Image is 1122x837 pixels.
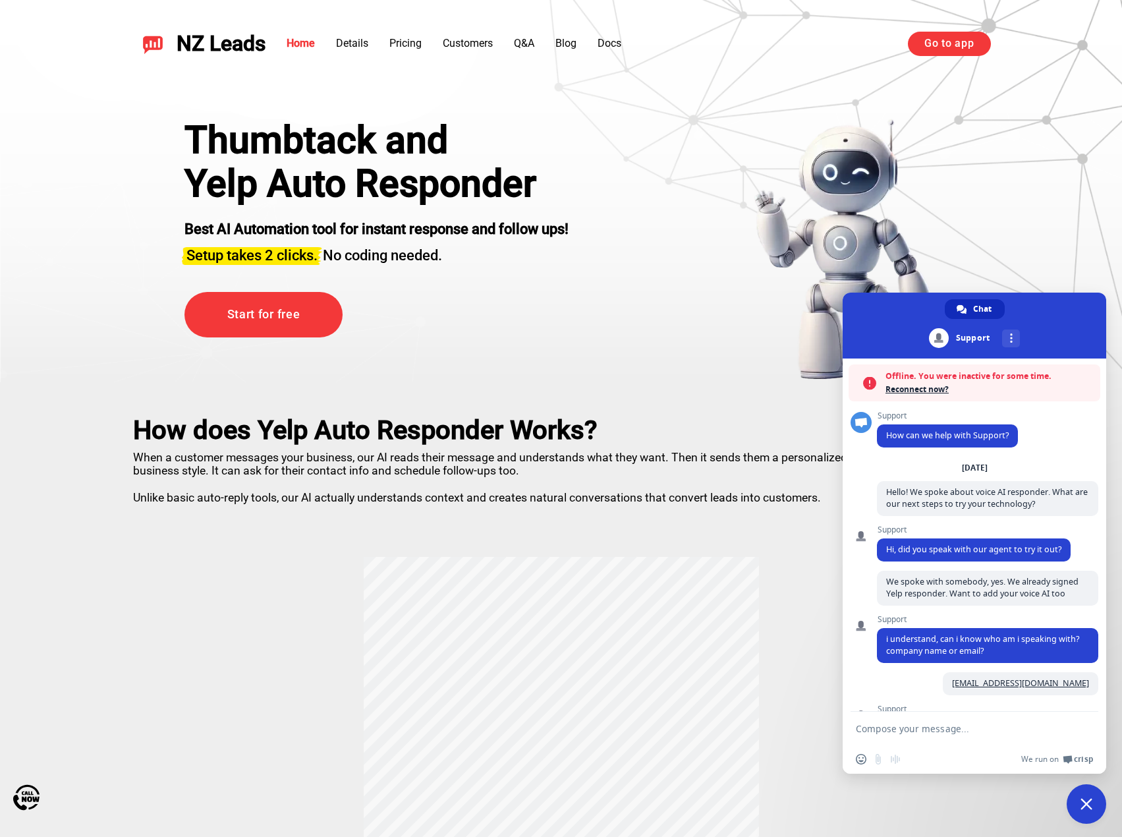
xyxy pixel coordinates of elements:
span: Hi, did you speak with our agent to try it out? [886,544,1061,555]
span: How can we help with Support? [886,430,1009,441]
div: Chat [945,299,1005,319]
a: Customers [443,37,493,49]
h2: How does Yelp Auto Responder Works? [133,415,990,446]
span: Support [877,411,1018,420]
span: Chat [973,299,992,319]
a: Q&A [514,37,534,49]
div: More channels [1002,330,1020,347]
a: [EMAIL_ADDRESS][DOMAIN_NAME] [952,678,1089,689]
strong: Best AI Automation tool for instant response and follow ups! [184,221,569,237]
span: Support [877,615,1098,624]
span: Support [877,705,1098,714]
p: When a customer messages your business, our AI reads their message and understands what they want... [133,446,990,504]
a: Blog [555,37,576,49]
span: Insert an emoji [856,754,866,765]
a: We run onCrisp [1021,754,1093,765]
h1: Yelp Auto Responder [184,162,569,206]
span: Setup takes 2 clicks. [186,247,318,264]
span: Reconnect now? [885,383,1094,396]
a: Details [336,37,368,49]
a: Go to app [908,32,990,55]
a: Pricing [389,37,422,49]
span: We run on [1021,754,1059,765]
span: i understand, can i know who am i speaking with? company name or email? [886,633,1079,656]
span: Support [877,525,1071,534]
img: yelp bot [754,119,938,382]
a: Start for free [184,292,343,337]
h3: No coding needed. [184,239,569,266]
img: NZ Leads logo [142,33,163,54]
span: NZ Leads [177,32,266,56]
div: Close chat [1067,784,1106,824]
span: We spoke with somebody, yes. We already signed Yelp responder. Want to add your voice AI too [886,576,1079,599]
span: Hello! We spoke about voice AI responder. What are our next steps to try your technology? [886,486,1088,509]
a: Home [287,37,315,49]
div: [DATE] [962,464,988,472]
span: Crisp [1074,754,1093,765]
img: Call Now [13,784,40,811]
textarea: Compose your message... [856,723,1064,735]
span: Offline. You were inactive for some time. [885,370,1094,383]
div: Thumbtack and [184,119,569,162]
a: Docs [598,37,621,49]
